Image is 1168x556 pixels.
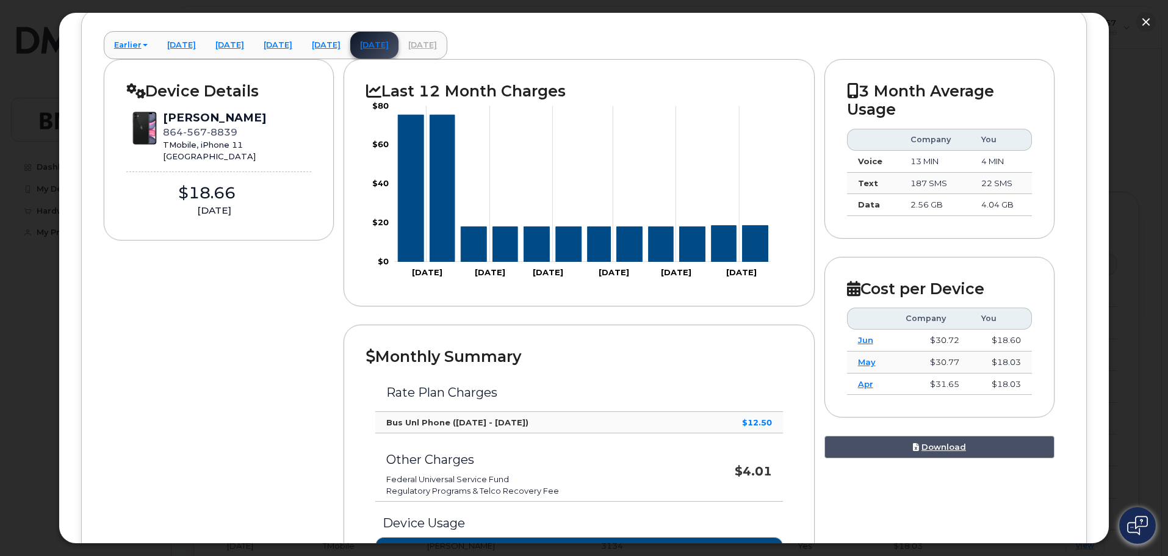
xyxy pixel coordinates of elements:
[858,357,876,367] a: May
[742,417,772,427] strong: $12.50
[726,267,757,277] tspan: [DATE]
[398,115,768,262] g: Series
[533,267,563,277] tspan: [DATE]
[372,101,771,277] g: Chart
[413,267,443,277] tspan: [DATE]
[378,256,389,266] tspan: $0
[895,330,970,352] td: $30.72
[475,267,505,277] tspan: [DATE]
[1127,516,1148,535] img: Open chat
[824,436,1055,458] a: Download
[662,267,692,277] tspan: [DATE]
[386,417,528,427] strong: Bus Unl Phone ([DATE] - [DATE])
[375,516,782,530] h3: Device Usage
[735,464,772,478] strong: $4.01
[386,485,677,497] li: Regulatory Programs & Telco Recovery Fee
[366,347,791,366] h2: Monthly Summary
[386,453,677,466] h3: Other Charges
[386,386,771,399] h3: Rate Plan Charges
[858,379,873,389] a: Apr
[970,308,1033,330] th: You
[847,280,1033,298] h2: Cost per Device
[895,308,970,330] th: Company
[386,474,677,485] li: Federal Universal Service Fund
[895,374,970,395] td: $31.65
[895,352,970,374] td: $30.77
[858,335,873,345] a: Jun
[970,330,1033,352] td: $18.60
[970,352,1033,374] td: $18.03
[970,374,1033,395] td: $18.03
[599,267,630,277] tspan: [DATE]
